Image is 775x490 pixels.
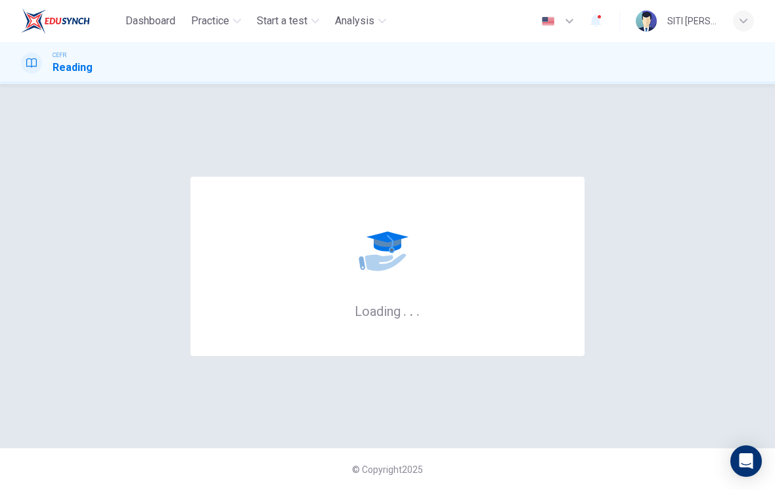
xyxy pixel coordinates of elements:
button: Dashboard [120,9,181,33]
h1: Reading [53,60,93,76]
button: Analysis [330,9,391,33]
a: EduSynch logo [21,8,120,34]
h6: Loading [355,302,420,319]
img: Profile picture [636,11,657,32]
button: Practice [186,9,246,33]
span: Start a test [257,13,307,29]
img: en [540,16,556,26]
button: Start a test [252,9,324,33]
span: © Copyright 2025 [352,464,423,475]
h6: . [409,299,414,321]
h6: . [403,299,407,321]
div: Open Intercom Messenger [730,445,762,477]
span: Practice [191,13,229,29]
div: SITI [PERSON_NAME] [PERSON_NAME] [667,13,717,29]
span: CEFR [53,51,66,60]
span: Analysis [335,13,374,29]
span: Dashboard [125,13,175,29]
h6: . [416,299,420,321]
img: EduSynch logo [21,8,90,34]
